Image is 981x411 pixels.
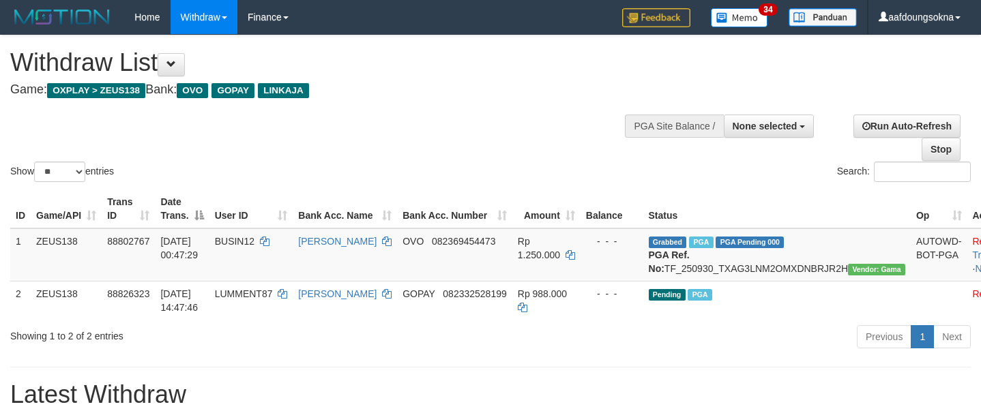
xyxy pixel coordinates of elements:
span: 88802767 [107,236,149,247]
img: Feedback.jpg [622,8,690,27]
td: AUTOWD-BOT-PGA [911,228,967,281]
h1: Withdraw List [10,49,641,76]
span: None selected [733,121,797,132]
span: Copy 082369454473 to clipboard [432,236,495,247]
th: User ID: activate to sort column ascending [209,189,293,228]
div: PGA Site Balance / [625,115,723,138]
span: Marked by aafnoeunsreypich [688,289,712,301]
span: Grabbed [649,237,687,248]
span: Marked by aafsreyleap [689,237,713,248]
span: 88826323 [107,288,149,299]
h1: Latest Withdraw [10,381,971,408]
th: ID [10,189,31,228]
th: Op: activate to sort column ascending [911,189,967,228]
a: Next [933,325,971,348]
td: ZEUS138 [31,281,102,320]
select: Showentries [34,162,85,182]
th: Status [643,189,911,228]
a: [PERSON_NAME] [298,236,377,247]
span: [DATE] 14:47:46 [160,288,198,313]
td: ZEUS138 [31,228,102,281]
span: Copy 082332528199 to clipboard [443,288,506,299]
span: Vendor URL: https://trx31.1velocity.biz [848,264,905,275]
th: Bank Acc. Name: activate to sort column ascending [293,189,397,228]
td: 2 [10,281,31,320]
input: Search: [874,162,971,182]
a: 1 [911,325,934,348]
a: [PERSON_NAME] [298,288,377,299]
span: OVO [177,83,208,98]
span: Rp 1.250.000 [518,236,560,260]
img: Button%20Memo.svg [711,8,768,27]
label: Show entries [10,162,114,182]
button: None selected [724,115,815,138]
a: Previous [857,325,911,348]
th: Balance [581,189,643,228]
span: Pending [649,289,686,301]
th: Trans ID: activate to sort column ascending [102,189,155,228]
div: Showing 1 to 2 of 2 entries [10,324,398,343]
th: Bank Acc. Number: activate to sort column ascending [397,189,512,228]
label: Search: [837,162,971,182]
td: 1 [10,228,31,281]
span: LUMMENT87 [215,288,273,299]
span: PGA Pending [716,237,784,248]
h4: Game: Bank: [10,83,641,97]
span: GOPAY [402,288,435,299]
a: Stop [922,138,961,161]
th: Game/API: activate to sort column ascending [31,189,102,228]
td: TF_250930_TXAG3LNM2OMXDNBRJR2H [643,228,911,281]
span: 34 [759,3,777,16]
div: - - - [586,234,638,248]
img: panduan.png [789,8,857,27]
span: LINKAJA [258,83,309,98]
span: OVO [402,236,424,247]
div: - - - [586,287,638,301]
span: Rp 988.000 [518,288,567,299]
img: MOTION_logo.png [10,7,114,27]
span: OXPLAY > ZEUS138 [47,83,145,98]
b: PGA Ref. No: [649,249,690,274]
span: [DATE] 00:47:29 [160,236,198,260]
th: Amount: activate to sort column ascending [512,189,581,228]
span: GOPAY [211,83,254,98]
span: BUSIN12 [215,236,254,247]
a: Run Auto-Refresh [853,115,961,138]
th: Date Trans.: activate to sort column descending [155,189,209,228]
